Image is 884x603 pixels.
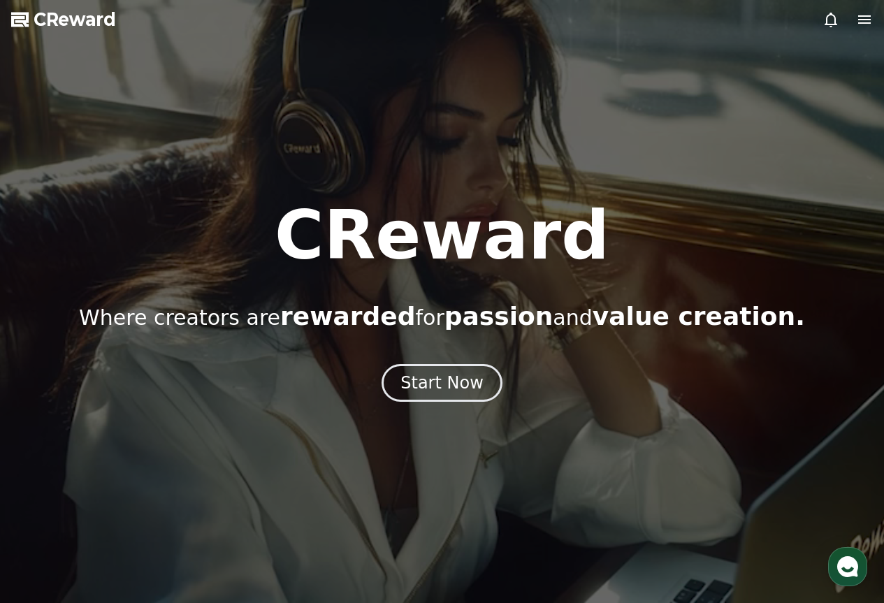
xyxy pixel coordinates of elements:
[444,302,553,330] span: passion
[400,372,484,394] div: Start Now
[382,378,502,391] a: Start Now
[593,302,805,330] span: value creation.
[79,303,805,330] p: Where creators are for and
[11,8,116,31] a: CReward
[34,8,116,31] span: CReward
[275,202,609,269] h1: CReward
[382,364,502,402] button: Start Now
[280,302,415,330] span: rewarded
